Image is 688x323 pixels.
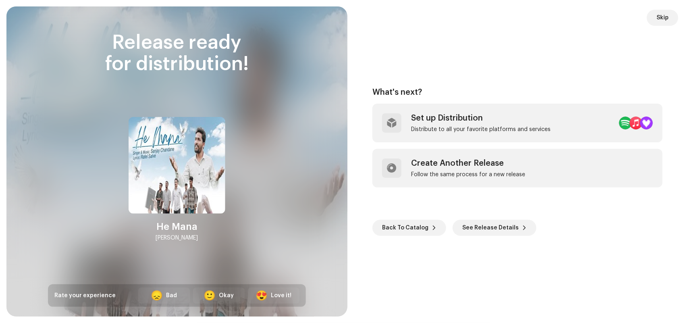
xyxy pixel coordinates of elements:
[271,292,291,300] div: Love it!
[462,220,519,236] span: See Release Details
[129,117,225,214] img: aa72fb85-09c5-4e6b-8a41-9a1b86fe233c
[411,158,525,168] div: Create Another Release
[657,10,669,26] span: Skip
[156,233,198,243] div: [PERSON_NAME]
[156,220,197,233] div: He Mana
[219,292,234,300] div: Okay
[453,220,536,236] button: See Release Details
[372,88,663,97] div: What's next?
[256,291,268,300] div: 😍
[54,293,116,298] span: Rate your experience
[411,171,525,178] div: Follow the same process for a new release
[372,149,663,188] re-a-post-create-item: Create Another Release
[372,220,446,236] button: Back To Catalog
[411,126,551,133] div: Distribute to all your favorite platforms and services
[151,291,163,300] div: 😞
[372,104,663,142] re-a-post-create-item: Set up Distribution
[382,220,428,236] span: Back To Catalog
[166,292,177,300] div: Bad
[411,113,551,123] div: Set up Distribution
[204,291,216,300] div: 🙂
[647,10,678,26] button: Skip
[48,32,306,75] div: Release ready for distribution!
